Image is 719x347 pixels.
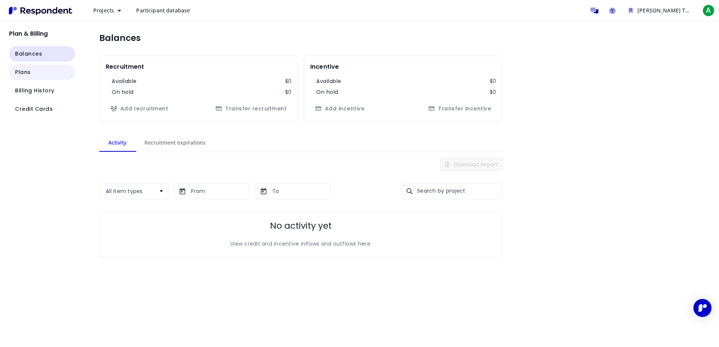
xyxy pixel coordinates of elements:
span: A [702,5,714,17]
button: Transfer recruitment [211,102,292,115]
span: Balances [15,50,42,58]
dt: Available [112,77,137,85]
button: A [701,4,716,17]
button: Navigate to Billing History [9,83,75,98]
button: md-calendar [176,185,189,199]
a: Message participants [587,3,602,18]
img: Respondent [6,5,75,17]
button: Add incentive [310,102,369,115]
a: Participant database [130,4,196,17]
span: [PERSON_NAME] Team [637,7,696,14]
h2: Recruitment [106,62,144,71]
button: Download Report [440,158,502,171]
span: Credit Cards [15,105,53,113]
h2: Plan & Billing [9,30,75,37]
dd: $0 [285,88,292,96]
dt: On hold [112,88,134,96]
button: Transfer incentive [424,102,496,115]
button: Navigate to Balances [9,46,75,62]
span: Projects [93,7,114,14]
span: Buying incentive has been paused while your account is under review. Review can take 1-3 business... [310,105,369,112]
dt: On hold [316,88,338,96]
dd: $0 [490,88,496,96]
dd: $0 [285,77,292,85]
md-tab-item: Recruitment expirations [135,134,215,152]
dt: Available [316,77,341,85]
div: Open Intercom Messenger [693,299,711,317]
input: To [272,187,317,197]
button: Assefa Chaka Team [623,4,698,17]
h2: No activity yet [270,221,332,231]
button: Projects [87,4,127,17]
md-tab-item: Activity [99,134,135,152]
span: Billing History [15,87,55,95]
button: Navigate to Credit Cards [9,101,75,117]
h2: Incentive [310,62,339,71]
span: Transferring recruitment has been paused while your account is under review. Review can take 1-3 ... [211,105,292,112]
p: View credit and incentive inflows and outflows here. [230,240,372,248]
span: Buying recruitment has been paused while your account is under review. Review can take 1-3 busine... [106,105,173,112]
button: Add recruitment [106,102,173,115]
a: Help and support [605,3,620,18]
button: md-calendar [257,185,270,199]
dd: $0 [490,77,496,85]
button: Navigate to Plans [9,65,75,80]
span: Transferring incentive has been paused while your account is under review. Review can take 1-3 bu... [424,105,496,112]
h1: Balances [99,33,141,44]
input: From [191,187,236,197]
span: Participant database [136,7,190,14]
input: Search by project [414,183,502,199]
span: Download Report [452,161,498,168]
span: Plans [15,68,31,76]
